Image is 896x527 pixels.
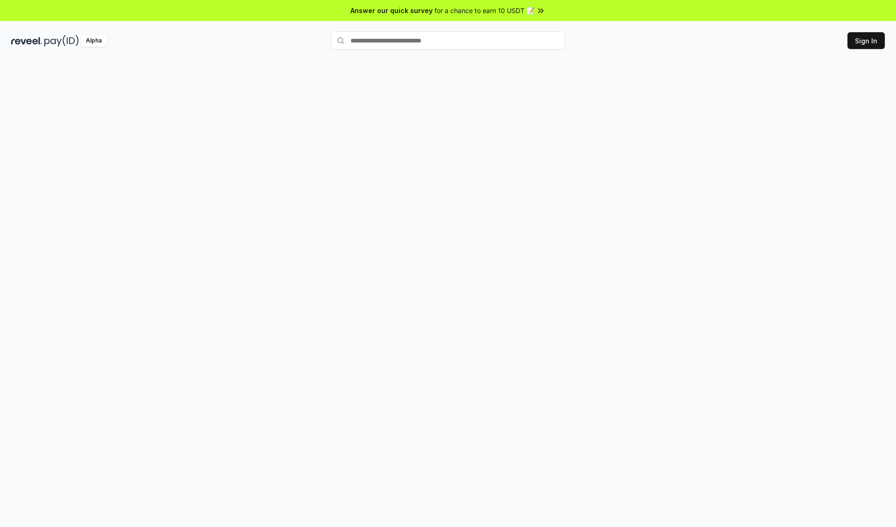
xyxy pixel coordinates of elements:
span: for a chance to earn 10 USDT 📝 [434,6,534,15]
span: Answer our quick survey [350,6,433,15]
button: Sign In [847,32,885,49]
div: Alpha [81,35,107,47]
img: reveel_dark [11,35,42,47]
img: pay_id [44,35,79,47]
